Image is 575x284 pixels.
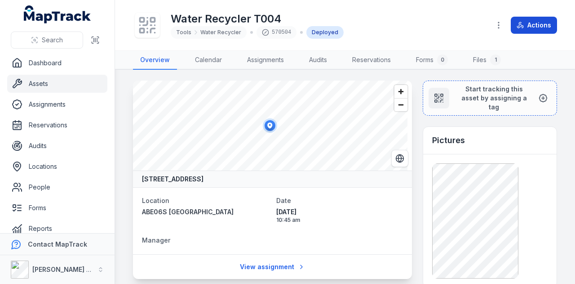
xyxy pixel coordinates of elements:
[7,178,107,196] a: People
[7,54,107,72] a: Dashboard
[42,36,63,45] span: Search
[302,51,334,70] a: Audits
[234,258,311,275] a: View assignment
[306,26,344,39] div: Deployed
[437,54,448,65] div: 0
[142,175,203,184] strong: [STREET_ADDRESS]
[7,137,107,155] a: Audits
[24,5,91,23] a: MapTrack
[171,12,344,26] h1: Water Recycler T004
[257,26,296,39] div: 570504
[7,199,107,217] a: Forms
[276,197,291,204] span: Date
[240,51,291,70] a: Assignments
[423,81,557,116] button: Start tracking this asset by assigning a tag
[394,85,407,98] button: Zoom in
[32,266,106,273] strong: [PERSON_NAME] Group
[394,98,407,111] button: Zoom out
[7,95,107,113] a: Assignments
[7,116,107,134] a: Reservations
[511,17,557,34] button: Actions
[142,208,234,216] span: ABE06S [GEOGRAPHIC_DATA]
[28,240,87,248] strong: Contact MapTrack
[142,207,269,216] a: ABE06S [GEOGRAPHIC_DATA]
[200,29,241,36] span: Water Recycler
[276,216,403,224] span: 10:45 am
[7,75,107,93] a: Assets
[409,51,455,70] a: Forms0
[432,134,465,147] h3: Pictures
[142,197,169,204] span: Location
[7,158,107,176] a: Locations
[276,207,403,224] time: 05/09/2025, 10:45:12 am
[142,236,170,244] span: Manager
[7,220,107,238] a: Reports
[133,81,407,171] canvas: Map
[133,51,177,70] a: Overview
[456,85,531,112] span: Start tracking this asset by assigning a tag
[176,29,191,36] span: Tools
[188,51,229,70] a: Calendar
[276,207,403,216] span: [DATE]
[391,150,408,167] button: Switch to Satellite View
[490,54,501,65] div: 1
[11,32,83,49] button: Search
[345,51,398,70] a: Reservations
[466,51,508,70] a: Files1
